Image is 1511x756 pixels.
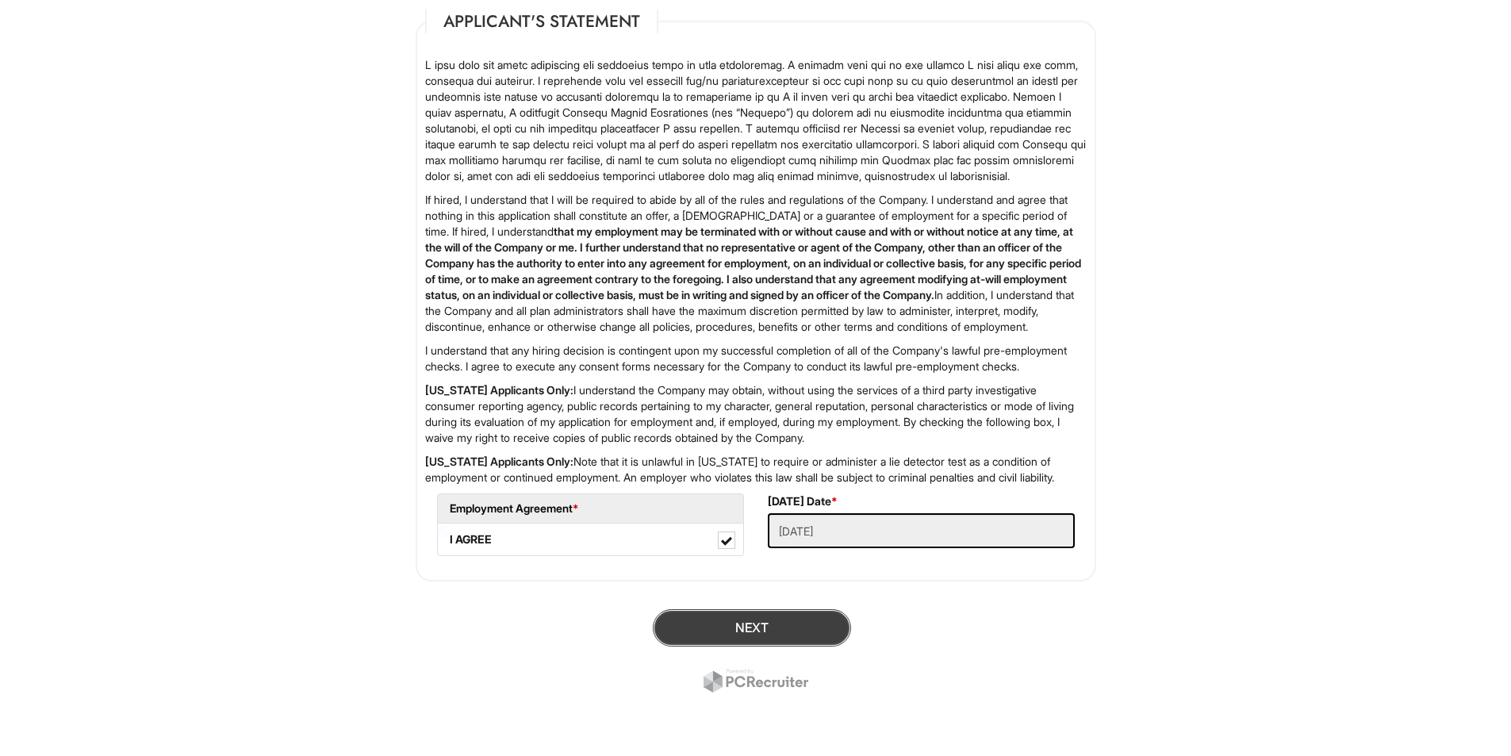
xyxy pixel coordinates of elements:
[425,382,1087,446] p: I understand the Company may obtain, without using the services of a third party investigative co...
[425,57,1087,184] p: L ipsu dolo sit ametc adipiscing eli seddoeius tempo in utla etdoloremag. A enimadm veni qui no e...
[425,383,573,397] strong: [US_STATE] Applicants Only:
[768,513,1075,548] input: Today's Date
[768,493,838,509] label: [DATE] Date
[425,192,1087,335] p: If hired, I understand that I will be required to abide by all of the rules and regulations of th...
[425,224,1081,301] strong: that my employment may be terminated with or without cause and with or without notice at any time...
[425,455,573,468] strong: [US_STATE] Applicants Only:
[438,524,743,555] label: I AGREE
[425,10,658,33] legend: Applicant's Statement
[425,343,1087,374] p: I understand that any hiring decision is contingent upon my successful completion of all of the C...
[450,502,731,514] h5: Employment Agreement
[653,609,851,647] button: Next
[425,454,1087,485] p: Note that it is unlawful in [US_STATE] to require or administer a lie detector test as a conditio...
